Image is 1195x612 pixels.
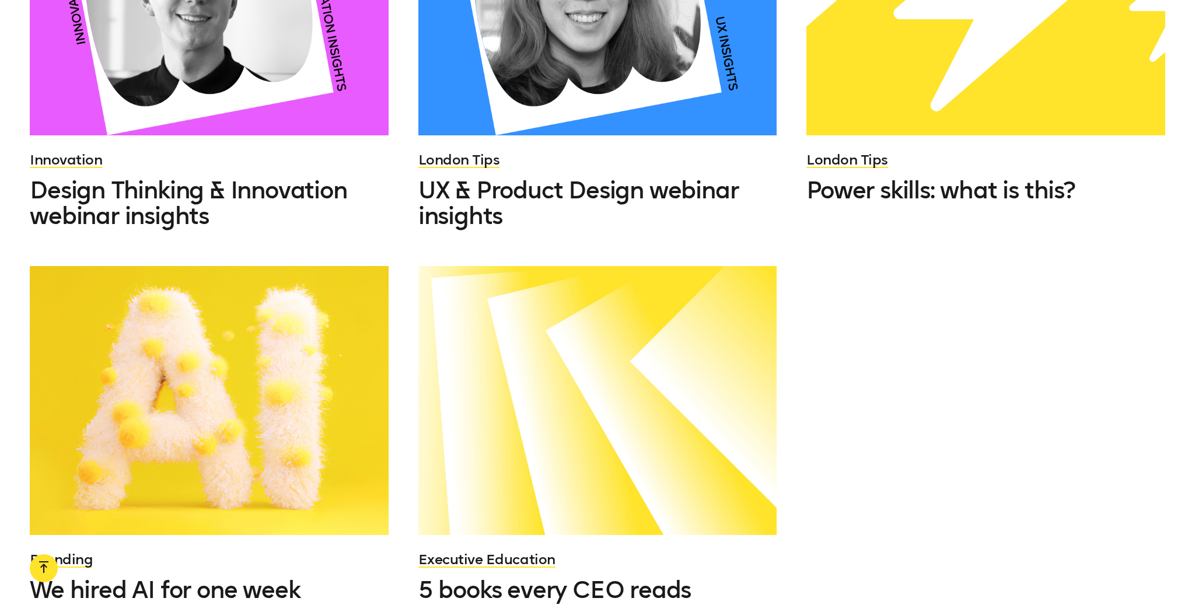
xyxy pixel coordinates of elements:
a: Branding [30,551,92,568]
a: Innovation [30,151,102,168]
span: 5 books every CEO reads [418,576,691,604]
a: We hired AI for one week [30,577,388,603]
span: UX & Product Design webinar insights [418,176,739,230]
a: UX & Product Design webinar insights [418,177,777,229]
span: Power skills: what is this? [806,176,1075,204]
a: London Tips [418,151,500,168]
a: 5 books every CEO reads [418,577,777,603]
a: London Tips [806,151,888,168]
span: Design Thinking & Innovation webinar insights [30,176,347,230]
a: Executive Education [418,551,555,568]
a: Design Thinking & Innovation webinar insights [30,177,388,229]
span: We hired AI for one week [30,576,300,604]
a: Power skills: what is this? [806,177,1165,203]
